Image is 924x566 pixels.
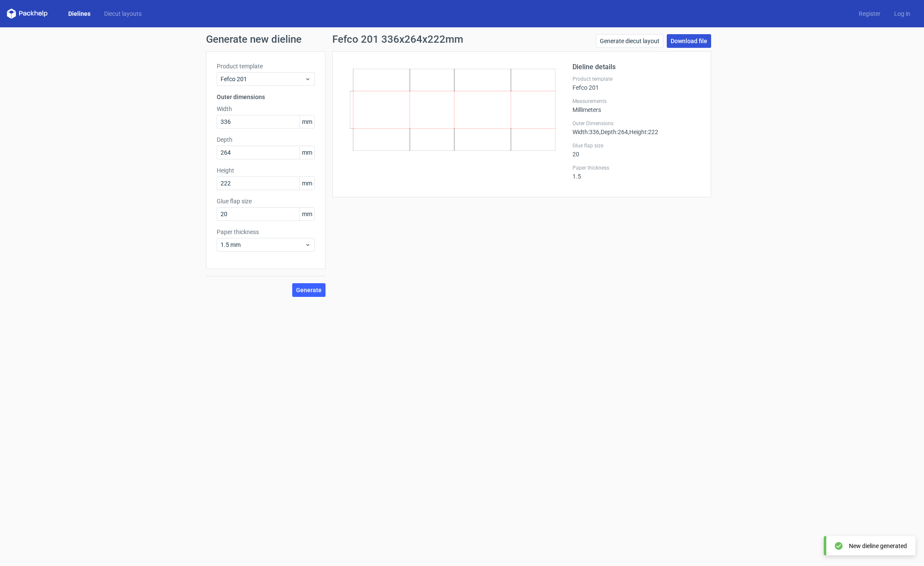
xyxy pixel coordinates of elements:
[206,34,718,44] h1: Generate new dieline
[296,287,322,293] span: Generate
[572,142,700,158] div: 20
[97,9,148,18] a: Diecut layouts
[572,98,700,105] label: Measurements
[667,34,711,48] a: Download file
[332,34,463,44] h1: Fefco 201 336x264x222mm
[217,105,315,113] label: Width
[572,98,700,113] div: Millimeters
[852,9,887,18] a: Register
[217,93,315,101] h3: Outer dimensions
[599,129,628,135] span: , Depth : 264
[299,208,314,220] span: mm
[221,240,305,249] span: 1.5 mm
[572,129,599,135] span: Width : 336
[572,120,700,127] label: Outer Dimensions
[217,197,315,205] label: Glue flap size
[849,542,907,550] div: New dieline generated
[572,62,700,72] h2: Dieline details
[61,9,97,18] a: Dielines
[572,76,700,82] label: Product template
[628,129,658,135] span: , Height : 222
[572,76,700,91] div: Fefco 201
[217,62,315,70] label: Product template
[217,228,315,236] label: Paper thickness
[572,164,700,180] div: 1.5
[299,146,314,159] span: mm
[221,75,305,83] span: Fefco 201
[217,166,315,175] label: Height
[292,283,325,297] button: Generate
[572,142,700,149] label: Glue flap size
[217,135,315,144] label: Depth
[596,34,663,48] a: Generate diecut layout
[887,9,917,18] a: Log in
[572,164,700,171] label: Paper thickness
[299,115,314,128] span: mm
[299,177,314,190] span: mm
